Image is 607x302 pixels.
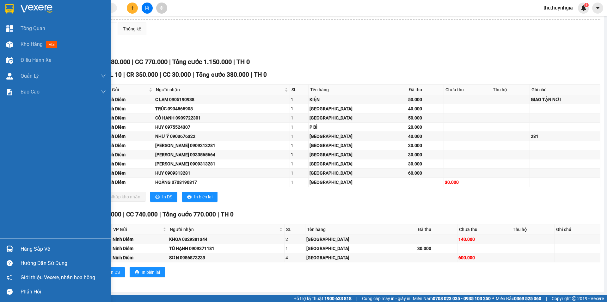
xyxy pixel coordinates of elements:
[546,295,547,302] span: |
[155,133,289,140] div: NHƯ Ý 0903676322
[417,245,456,252] div: 30.000
[305,224,416,235] th: Tên hàng
[98,58,130,66] span: CR 380.000
[104,178,154,187] td: Ninh Diêm
[413,295,491,302] span: Miền Nam
[21,72,39,80] span: Quản Lý
[291,179,307,186] div: 1
[142,269,160,276] span: In biên lai
[105,114,153,121] div: Ninh Diêm
[21,244,106,254] div: Hàng sắp về
[155,160,289,167] div: [PERSON_NAME] 0909313281
[21,287,106,297] div: Phản hồi
[112,235,168,244] td: Ninh Diêm
[310,160,406,167] div: [GEOGRAPHIC_DATA]
[408,96,443,103] div: 50.000
[123,71,125,78] span: |
[356,295,357,302] span: |
[581,5,586,11] img: icon-new-feature
[105,179,153,186] div: Ninh Diêm
[142,3,153,14] button: file-add
[132,58,133,66] span: |
[291,124,307,131] div: 1
[6,246,13,252] img: warehouse-icon
[285,224,305,235] th: SL
[285,236,304,243] div: 2
[291,114,307,121] div: 1
[155,105,289,112] div: TRÚC 0934565908
[126,211,158,218] span: CC 740.000
[110,269,120,276] span: In DS
[408,170,443,177] div: 60.000
[492,297,494,300] span: ⚪️
[21,88,40,96] span: Báo cáo
[530,85,600,95] th: Ghi chú
[104,150,154,159] td: Ninh Diêm
[160,71,161,78] span: |
[104,169,154,178] td: Ninh Diêm
[254,71,267,78] span: TH 0
[169,245,283,252] div: TÚ HẠNH 0909371181
[126,71,158,78] span: CR 350.000
[98,192,145,202] button: downloadNhập kho nhận
[155,179,289,186] div: HOÀNG 0708190817
[113,245,167,252] div: Ninh Diêm
[285,254,304,261] div: 4
[162,193,172,200] span: In DS
[98,267,125,277] button: printerIn DS
[21,273,95,281] span: Giới thiệu Vexere, nhận hoa hồng
[236,58,250,66] span: TH 0
[408,133,443,140] div: 40.000
[293,295,352,302] span: Hỗ trợ kỹ thuật:
[496,295,541,302] span: Miền Bắc
[155,195,160,200] span: printer
[491,85,530,95] th: Thu hộ
[6,41,13,48] img: warehouse-icon
[6,25,13,32] img: dashboard-icon
[163,71,191,78] span: CC 30.000
[105,86,147,93] span: VP Gửi
[458,236,510,243] div: 140.000
[159,211,161,218] span: |
[218,211,219,218] span: |
[194,193,212,200] span: In biên lai
[7,260,13,266] span: question-circle
[170,226,278,233] span: Người nhận
[101,89,106,94] span: down
[7,274,13,280] span: notification
[6,73,13,80] img: warehouse-icon
[585,3,587,7] span: 1
[187,195,192,200] span: printer
[159,6,164,10] span: aim
[572,296,576,301] span: copyright
[155,96,289,103] div: C LAM 0905190938
[416,224,457,235] th: Đã thu
[538,4,578,12] span: thu.huynhgia
[306,236,415,243] div: [GEOGRAPHIC_DATA]
[104,113,154,123] td: Ninh Diêm
[7,289,13,295] span: message
[104,141,154,150] td: Ninh Diêm
[309,85,407,95] th: Tên hàng
[285,245,304,252] div: 1
[555,224,600,235] th: Ghi chú
[291,142,307,149] div: 1
[105,160,153,167] div: Ninh Diêm
[310,151,406,158] div: [GEOGRAPHIC_DATA]
[156,3,167,14] button: aim
[584,3,589,7] sup: 1
[112,253,168,262] td: Ninh Diêm
[196,71,249,78] span: Tổng cước 380.000
[105,124,153,131] div: Ninh Diêm
[458,254,510,261] div: 600.000
[444,85,491,95] th: Chưa thu
[105,142,153,149] div: Ninh Diêm
[310,105,406,112] div: [GEOGRAPHIC_DATA]
[172,58,232,66] span: Tổng cước 1.150.000
[123,25,141,32] div: Thống kê
[105,133,153,140] div: Ninh Diêm
[408,160,443,167] div: 30.000
[290,85,309,95] th: SL
[514,296,541,301] strong: 0369 525 060
[155,124,289,131] div: HUY 0975524307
